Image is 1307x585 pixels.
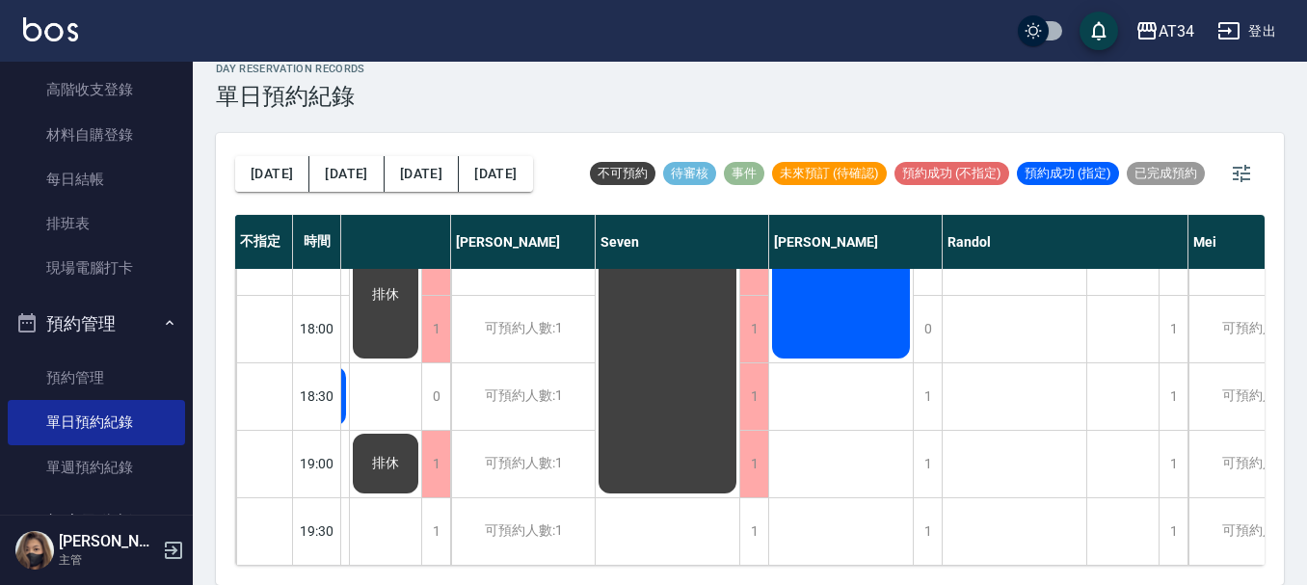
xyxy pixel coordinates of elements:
div: 18:30 [293,362,341,430]
div: 1 [421,431,450,497]
button: [DATE] [459,156,532,192]
div: 1 [421,296,450,362]
div: 1 [739,498,768,565]
div: 19:00 [293,430,341,497]
span: 預約成功 (指定) [1017,165,1119,182]
h2: day Reservation records [216,63,365,75]
span: 已完成預約 [1127,165,1205,182]
button: [DATE] [309,156,384,192]
div: 可預約人數:1 [451,363,595,430]
span: 預約成功 (不指定) [894,165,1009,182]
a: 高階收支登錄 [8,67,185,112]
div: 可預約人數:1 [451,296,595,362]
div: 1 [913,498,942,565]
span: 排休 [368,455,403,472]
div: 時間 [293,215,341,269]
div: 18:00 [293,295,341,362]
div: 不指定 [235,215,293,269]
div: 1 [1159,431,1187,497]
button: save [1080,12,1118,50]
div: Seven [596,215,769,269]
div: 19:30 [293,497,341,565]
div: 0 [421,363,450,430]
div: 1 [739,296,768,362]
div: 1 [1159,296,1187,362]
div: AT34 [1159,19,1194,43]
a: 單週預約紀錄 [8,445,185,490]
div: 1 [1159,498,1187,565]
h3: 單日預約紀錄 [216,83,365,110]
span: 待審核 [663,165,716,182]
div: 1 [739,363,768,430]
a: 單日預約紀錄 [8,400,185,444]
div: 0 [913,296,942,362]
a: 預約管理 [8,356,185,400]
h5: [PERSON_NAME] [59,532,157,551]
a: 現場電腦打卡 [8,246,185,290]
div: [PERSON_NAME] [769,215,943,269]
button: [DATE] [385,156,459,192]
div: Randol [943,215,1188,269]
div: 1 [421,498,450,565]
div: [PERSON_NAME] [451,215,596,269]
button: [DATE] [235,156,309,192]
span: 事件 [724,165,764,182]
div: 可預約人數:1 [451,498,595,565]
span: 未來預訂 (待確認) [772,165,887,182]
div: 可預約人數:1 [451,431,595,497]
img: Person [15,531,54,570]
div: 1 [739,431,768,497]
button: 報表及分析 [8,497,185,547]
a: 排班表 [8,201,185,246]
button: 登出 [1210,13,1284,49]
div: 1 [1159,363,1187,430]
a: 材料自購登錄 [8,113,185,157]
div: 1 [913,431,942,497]
img: Logo [23,17,78,41]
button: 預約管理 [8,299,185,349]
button: AT34 [1128,12,1202,51]
span: 排休 [368,286,403,304]
p: 主管 [59,551,157,569]
div: 1 [913,363,942,430]
a: 每日結帳 [8,157,185,201]
span: 不可預約 [590,165,655,182]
